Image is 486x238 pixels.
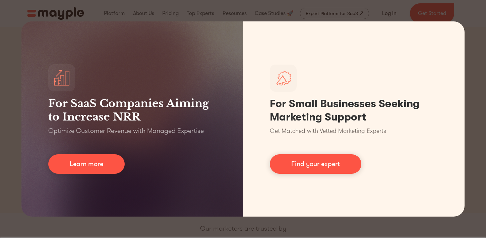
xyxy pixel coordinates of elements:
h1: For Small Businesses Seeking Marketing Support [270,97,438,124]
h3: For SaaS Companies Aiming to Increase NRR [48,97,216,124]
a: Find your expert [270,154,361,174]
p: Optimize Customer Revenue with Managed Expertise [48,126,204,136]
a: Learn more [48,154,125,174]
p: Get Matched with Vetted Marketing Experts [270,127,386,136]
